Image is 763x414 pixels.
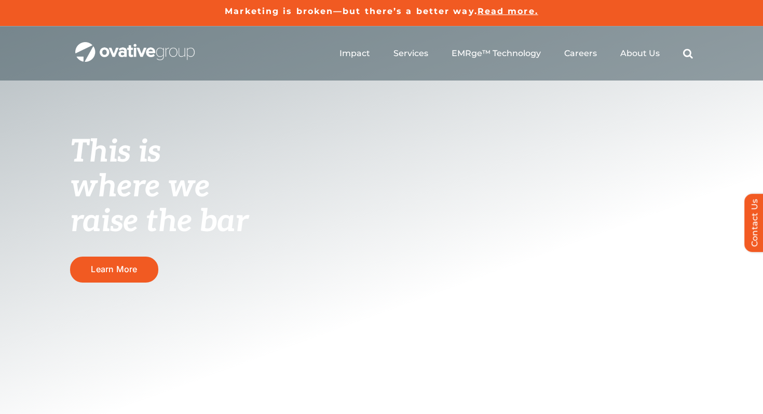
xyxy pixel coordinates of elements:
[225,6,478,16] a: Marketing is broken—but there’s a better way.
[478,6,538,16] a: Read more.
[564,48,597,59] a: Careers
[70,168,248,241] span: where we raise the bar
[91,264,137,274] span: Learn More
[620,48,660,59] a: About Us
[70,133,160,171] span: This is
[339,48,370,59] a: Impact
[683,48,693,59] a: Search
[70,257,158,282] a: Learn More
[339,37,693,70] nav: Menu
[452,48,541,59] a: EMRge™ Technology
[75,41,195,51] a: OG_Full_horizontal_WHT
[393,48,428,59] a: Services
